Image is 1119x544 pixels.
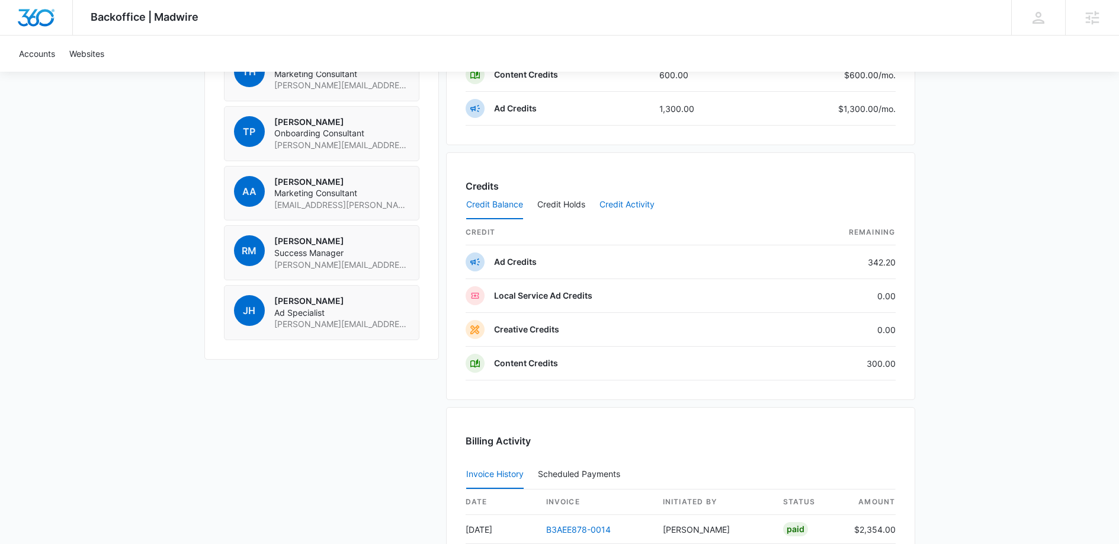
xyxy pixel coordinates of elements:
span: [PERSON_NAME][EMAIL_ADDRESS][PERSON_NAME][DOMAIN_NAME] [274,79,409,91]
span: Success Manager [274,247,409,259]
p: $1,300.00 [838,103,896,115]
span: Ad Specialist [274,307,409,319]
span: /mo. [878,104,896,114]
div: Scheduled Payments [538,470,625,478]
span: Marketing Consultant [274,68,409,80]
td: 600.00 [650,58,751,92]
a: Accounts [12,36,62,72]
p: Ad Credits [494,103,537,114]
h3: Billing Activity [466,434,896,448]
p: Local Service Ad Credits [494,290,592,302]
th: status [774,489,845,515]
span: RM [234,235,265,266]
th: Initiated By [653,489,774,515]
span: /mo. [878,70,896,80]
td: 0.00 [770,279,896,313]
p: Content Credits [494,357,558,369]
th: invoice [537,489,653,515]
th: Remaining [770,220,896,245]
a: Websites [62,36,111,72]
p: [PERSON_NAME] [274,116,409,128]
span: TP [234,116,265,147]
p: Content Credits [494,69,558,81]
span: [EMAIL_ADDRESS][PERSON_NAME][DOMAIN_NAME] [274,199,409,211]
span: TH [234,56,265,87]
a: B3AEE878-0014 [546,524,611,535]
p: $600.00 [840,69,896,81]
p: [PERSON_NAME] [274,176,409,188]
button: Invoice History [466,460,524,489]
span: Onboarding Consultant [274,127,409,139]
th: amount [845,489,896,515]
td: 300.00 [770,347,896,380]
th: date [466,489,537,515]
td: [DATE] [466,515,537,544]
button: Credit Activity [599,191,655,219]
span: Marketing Consultant [274,187,409,199]
td: 342.20 [770,245,896,279]
h3: Credits [466,179,499,193]
td: 0.00 [770,313,896,347]
p: Ad Credits [494,256,537,268]
p: [PERSON_NAME] [274,295,409,307]
td: 1,300.00 [650,92,751,126]
td: [PERSON_NAME] [653,515,774,544]
p: Creative Credits [494,324,559,335]
th: credit [466,220,770,245]
span: [PERSON_NAME][EMAIL_ADDRESS][PERSON_NAME][DOMAIN_NAME] [274,259,409,271]
button: Credit Holds [537,191,585,219]
span: [PERSON_NAME][EMAIL_ADDRESS][PERSON_NAME][DOMAIN_NAME] [274,318,409,330]
div: Paid [783,522,808,536]
span: [PERSON_NAME][EMAIL_ADDRESS][PERSON_NAME][DOMAIN_NAME] [274,139,409,151]
span: Backoffice | Madwire [91,11,198,23]
p: [PERSON_NAME] [274,235,409,247]
td: $2,354.00 [845,515,896,544]
span: AA [234,176,265,207]
button: Credit Balance [466,191,523,219]
span: JH [234,295,265,326]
